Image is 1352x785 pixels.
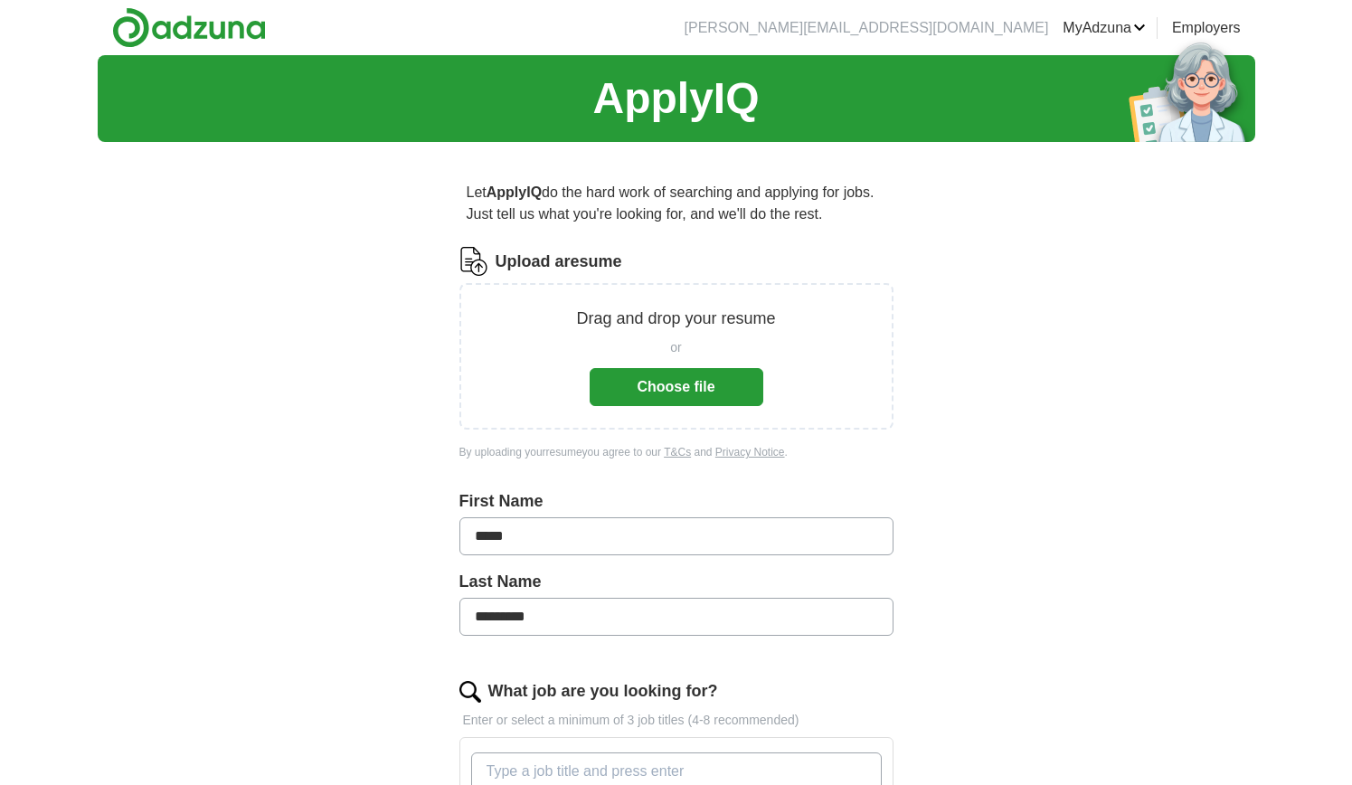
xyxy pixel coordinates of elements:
[685,17,1049,39] li: [PERSON_NAME][EMAIL_ADDRESS][DOMAIN_NAME]
[670,338,681,357] span: or
[1063,17,1146,39] a: MyAdzuna
[459,444,893,460] div: By uploading your resume you agree to our and .
[459,711,893,730] p: Enter or select a minimum of 3 job titles (4-8 recommended)
[459,247,488,276] img: CV Icon
[592,66,759,131] h1: ApplyIQ
[459,681,481,703] img: search.png
[715,446,785,459] a: Privacy Notice
[459,570,893,594] label: Last Name
[590,368,763,406] button: Choose file
[488,679,718,704] label: What job are you looking for?
[487,184,542,200] strong: ApplyIQ
[1172,17,1241,39] a: Employers
[576,307,775,331] p: Drag and drop your resume
[459,489,893,514] label: First Name
[112,7,266,48] img: Adzuna logo
[664,446,691,459] a: T&Cs
[459,175,893,232] p: Let do the hard work of searching and applying for jobs. Just tell us what you're looking for, an...
[496,250,622,274] label: Upload a resume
